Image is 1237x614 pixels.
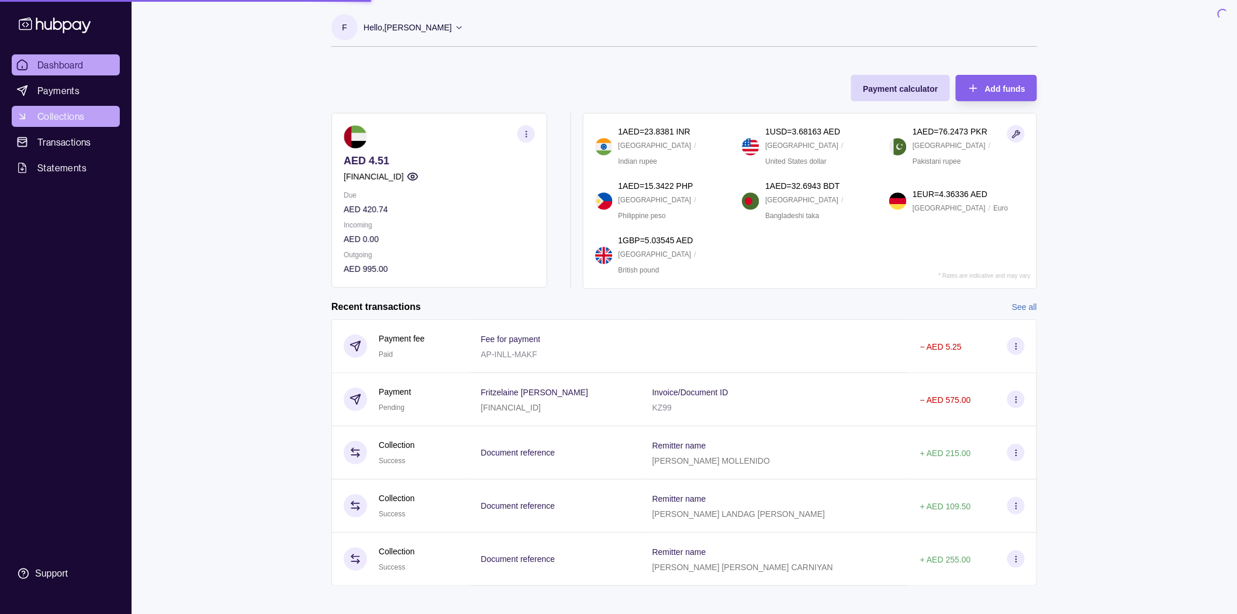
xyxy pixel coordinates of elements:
[344,203,535,216] p: AED 420.74
[618,194,692,206] p: [GEOGRAPHIC_DATA]
[765,155,827,168] p: United States dollar
[618,209,666,222] p: Philippine peso
[841,194,843,206] p: /
[913,139,986,152] p: [GEOGRAPHIC_DATA]
[379,350,393,358] span: Paid
[920,395,971,405] p: − AED 575.00
[595,247,613,264] img: gb
[37,109,84,123] span: Collections
[481,501,555,510] p: Document reference
[765,180,839,192] p: 1 AED = 32.6943 BDT
[35,567,68,580] div: Support
[618,234,693,247] p: 1 GBP = 5.03545 AED
[344,125,367,149] img: ae
[652,456,770,465] p: [PERSON_NAME] MOLLENIDO
[920,502,971,511] p: + AED 109.50
[344,170,404,183] p: [FINANCIAL_ID]
[379,385,411,398] p: Payment
[364,21,452,34] p: Hello, [PERSON_NAME]
[652,388,728,397] p: Invoice/Document ID
[913,155,961,168] p: Pakistani rupee
[652,494,706,503] p: Remitter name
[379,563,405,571] span: Success
[379,403,405,412] span: Pending
[344,249,535,261] p: Outgoing
[618,139,692,152] p: [GEOGRAPHIC_DATA]
[765,139,838,152] p: [GEOGRAPHIC_DATA]
[618,125,690,138] p: 1 AED = 23.8381 INR
[481,388,589,397] p: Fritzelaine [PERSON_NAME]
[993,202,1008,215] p: Euro
[989,202,990,215] p: /
[595,138,613,156] img: in
[694,248,696,261] p: /
[37,58,84,72] span: Dashboard
[379,439,414,451] p: Collection
[618,264,659,277] p: British pound
[344,219,535,232] p: Incoming
[863,84,938,94] span: Payment calculator
[939,272,1031,279] p: * Rates are indicative and may vary
[652,509,825,519] p: [PERSON_NAME] LANDAG [PERSON_NAME]
[379,457,405,465] span: Success
[481,334,541,344] p: Fee for payment
[913,202,986,215] p: [GEOGRAPHIC_DATA]
[379,492,414,505] p: Collection
[37,161,87,175] span: Statements
[481,350,537,359] p: AP-INLL-MAKF
[765,209,819,222] p: Bangladeshi taka
[344,154,535,167] p: AED 4.51
[618,155,658,168] p: Indian rupee
[989,139,990,152] p: /
[331,301,421,313] h2: Recent transactions
[379,332,425,345] p: Payment fee
[12,80,120,101] a: Payments
[379,510,405,518] span: Success
[742,138,759,156] img: us
[618,248,692,261] p: [GEOGRAPHIC_DATA]
[344,263,535,275] p: AED 995.00
[913,125,987,138] p: 1 AED = 76.2473 PKR
[889,138,907,156] img: pk
[851,75,949,101] button: Payment calculator
[481,554,555,564] p: Document reference
[742,192,759,210] img: bd
[342,21,347,34] p: F
[12,54,120,75] a: Dashboard
[652,403,672,412] p: KZ99
[652,441,706,450] p: Remitter name
[481,403,541,412] p: [FINANCIAL_ID]
[12,561,120,586] a: Support
[913,188,987,201] p: 1 EUR = 4.36336 AED
[920,449,971,458] p: + AED 215.00
[765,194,838,206] p: [GEOGRAPHIC_DATA]
[694,194,696,206] p: /
[12,106,120,127] a: Collections
[652,547,706,557] p: Remitter name
[652,563,833,572] p: [PERSON_NAME] [PERSON_NAME] CARNIYAN
[595,192,613,210] img: ph
[12,132,120,153] a: Transactions
[618,180,693,192] p: 1 AED = 15.3422 PHP
[344,189,535,202] p: Due
[920,342,962,351] p: − AED 5.25
[481,448,555,457] p: Document reference
[920,555,971,564] p: + AED 255.00
[694,139,696,152] p: /
[37,135,91,149] span: Transactions
[379,545,414,558] p: Collection
[841,139,843,152] p: /
[37,84,80,98] span: Payments
[1012,301,1037,313] a: See all
[889,192,907,210] img: de
[344,233,535,246] p: AED 0.00
[956,75,1037,101] button: Add funds
[765,125,840,138] p: 1 USD = 3.68163 AED
[12,157,120,178] a: Statements
[985,84,1025,94] span: Add funds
